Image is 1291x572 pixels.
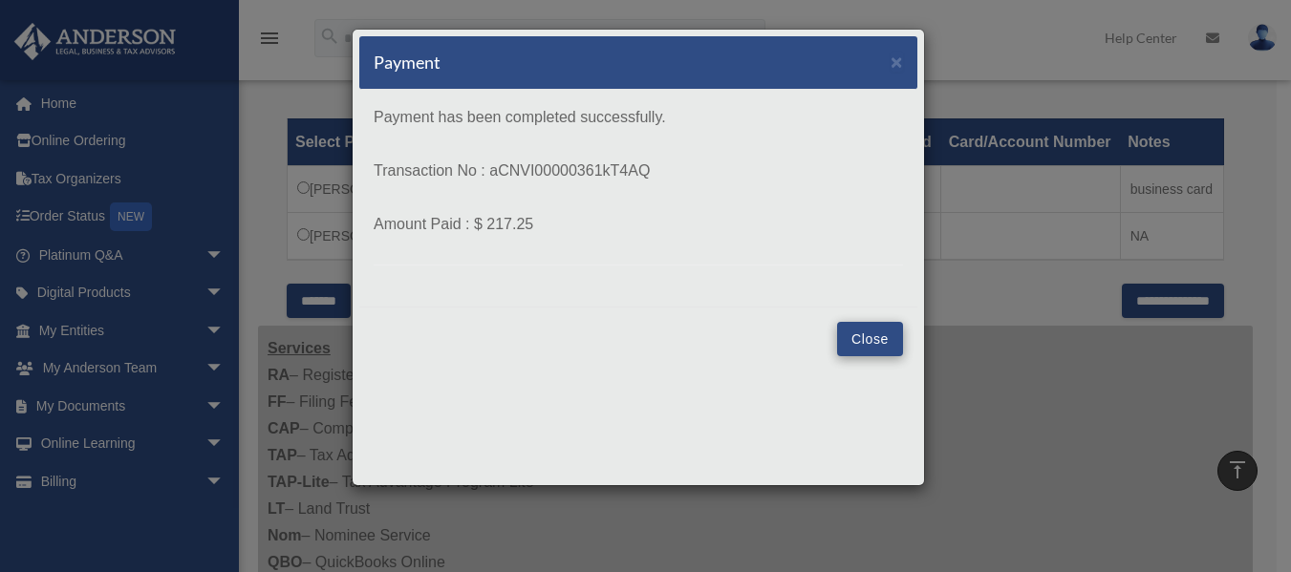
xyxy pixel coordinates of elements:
[374,51,441,74] h5: Payment
[374,104,903,131] p: Payment has been completed successfully.
[374,158,903,184] p: Transaction No : aCNVI00000361kT4AQ
[891,52,903,72] button: Close
[837,322,903,356] button: Close
[891,51,903,73] span: ×
[374,211,903,238] p: Amount Paid : $ 217.25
